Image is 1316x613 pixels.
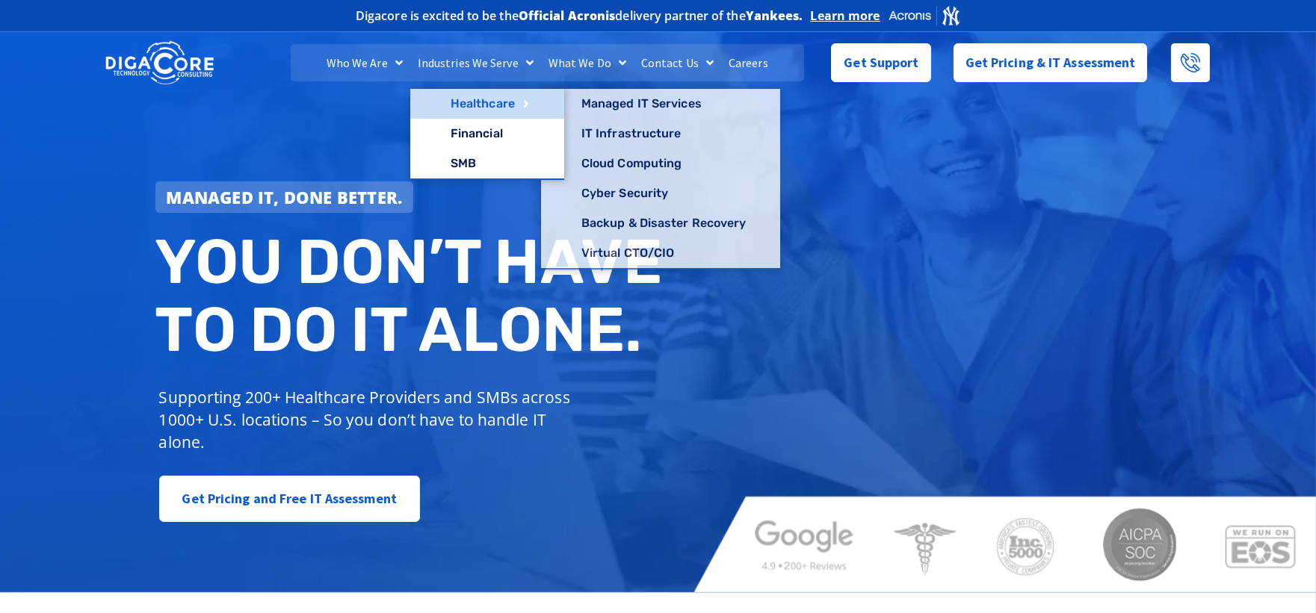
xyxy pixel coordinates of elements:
[541,44,634,81] a: What We Do
[155,181,414,213] a: Managed IT, done better.
[159,476,420,522] a: Get Pricing and Free IT Assessment
[811,8,880,23] a: Learn more
[844,48,918,78] span: Get Support
[159,386,577,453] p: Supporting 200+ Healthcare Providers and SMBs across 1000+ U.S. locations – So you don’t have to ...
[721,44,776,81] a: Careers
[541,149,781,178] a: Cloud Computing
[410,149,564,178] a: SMB
[410,89,564,180] ul: Industries We Serve
[519,7,616,24] b: Official Acronis
[541,178,781,208] a: Cyber Security
[155,228,670,364] h2: You don’t have to do IT alone.
[888,4,961,26] img: Acronis
[541,89,781,270] ul: What We Do
[954,43,1148,82] a: Get Pricing & IT Assessment
[966,48,1136,78] span: Get Pricing & IT Assessment
[541,119,781,149] a: IT Infrastructure
[746,7,803,24] b: Yankees.
[410,119,564,149] a: Financial
[291,44,803,81] nav: Menu
[634,44,721,81] a: Contact Us
[167,186,403,208] strong: Managed IT, done better.
[541,238,781,268] a: Virtual CTO/CIO
[831,43,930,82] a: Get Support
[356,10,803,22] h2: Digacore is excited to be the delivery partner of the
[410,44,541,81] a: Industries We Serve
[105,40,214,87] img: DigaCore Technology Consulting
[541,208,781,238] a: Backup & Disaster Recovery
[319,44,410,81] a: Who We Are
[182,484,397,514] span: Get Pricing and Free IT Assessment
[410,89,564,119] a: Healthcare
[541,89,781,119] a: Managed IT Services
